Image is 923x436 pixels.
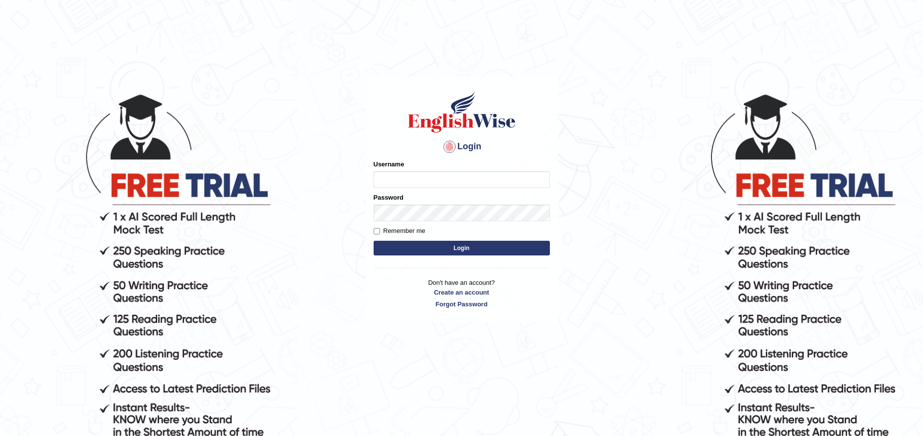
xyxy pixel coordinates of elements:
a: Forgot Password [374,299,550,309]
a: Create an account [374,288,550,297]
h4: Login [374,139,550,155]
button: Login [374,241,550,255]
label: Password [374,193,403,202]
input: Remember me [374,228,380,234]
label: Username [374,160,404,169]
img: Logo of English Wise sign in for intelligent practice with AI [406,90,518,134]
label: Remember me [374,226,426,236]
p: Don't have an account? [374,278,550,308]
